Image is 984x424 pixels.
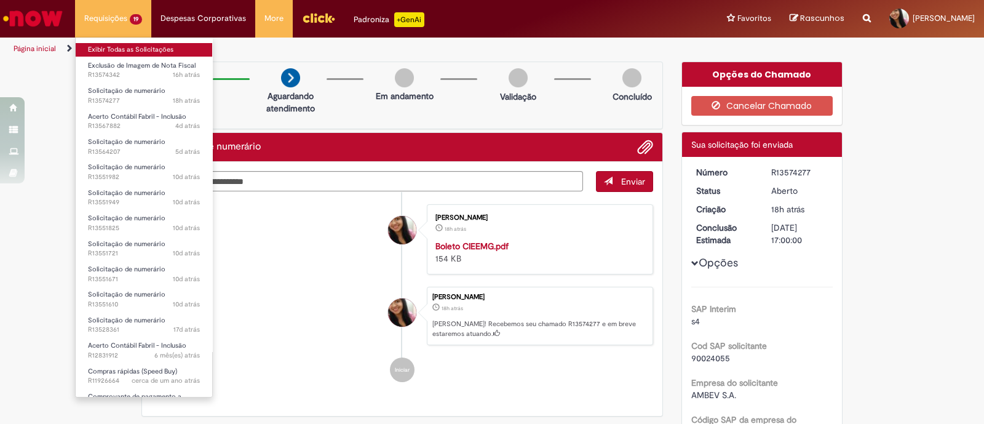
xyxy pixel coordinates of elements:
a: Aberto R13551825 : Solicitação de numerário [76,212,212,234]
span: 6 mês(es) atrás [154,351,200,360]
time: 24/09/2025 16:53:11 [175,147,200,156]
span: 19 [130,14,142,25]
a: Exibir Todas as Solicitações [76,43,212,57]
span: More [264,12,284,25]
span: Comprovante de pagamento a fornecedor [88,392,181,411]
a: Aberto R13574277 : Solicitação de numerário [76,84,212,107]
div: Amanda Silva Leles [388,298,416,327]
div: Opções do Chamado [682,62,843,87]
button: Cancelar Chamado [691,96,833,116]
span: Favoritos [737,12,771,25]
span: R13567882 [88,121,200,131]
span: Rascunhos [800,12,844,24]
span: 18h atrás [445,225,466,233]
span: 18h atrás [771,204,804,215]
time: 19/09/2025 17:01:41 [173,223,200,233]
dt: Conclusão Estimada [687,222,763,246]
span: 16h atrás [173,70,200,79]
span: 18h atrás [442,305,463,312]
time: 19/09/2025 17:38:53 [173,172,200,182]
span: Acerto Contábil Fabril - Inclusão [88,341,186,350]
p: Em andamento [376,90,434,102]
span: Solicitação de numerário [88,188,165,198]
time: 28/09/2025 20:25:24 [442,305,463,312]
a: Aberto R13551671 : Solicitação de numerário [76,263,212,286]
img: click_logo_yellow_360x200.png [302,9,335,27]
time: 28/09/2025 22:04:37 [173,70,200,79]
img: ServiceNow [1,6,65,31]
time: 28/09/2025 20:25:24 [771,204,804,215]
span: R13528361 [88,325,200,335]
img: img-circle-grey.png [622,68,641,87]
a: Aberto R13528361 : Solicitação de numerário [76,314,212,337]
span: Requisições [84,12,127,25]
span: 5d atrás [175,147,200,156]
a: Aberto R11289646 : Comprovante de pagamento a fornecedor [76,390,212,417]
a: Aberto R13564207 : Solicitação de numerário [76,135,212,158]
span: s4 [691,316,700,327]
span: R13551610 [88,300,200,310]
span: Solicitação de numerário [88,214,165,223]
a: Aberto R13567882 : Acerto Contábil Fabril - Inclusão [76,110,212,133]
div: 28/09/2025 20:25:24 [771,203,828,215]
span: R13551825 [88,223,200,233]
b: Empresa do solicitante [691,377,778,388]
dt: Status [687,185,763,197]
time: 28/09/2025 20:25:26 [173,96,200,105]
time: 19/09/2025 17:30:43 [173,198,200,207]
span: 4d atrás [175,121,200,130]
span: Solicitação de numerário [88,239,165,249]
span: Solicitação de numerário [88,137,165,146]
a: Rascunhos [790,13,844,25]
a: Aberto R11926664 : Compras rápidas (Speed Buy) [76,365,212,388]
span: Enviar [621,176,645,187]
img: img-circle-grey.png [395,68,414,87]
span: Compras rápidas (Speed Buy) [88,367,177,376]
span: 17d atrás [173,325,200,334]
time: 26/08/2024 21:57:37 [132,376,200,385]
a: Aberto R13551610 : Solicitação de numerário [76,288,212,311]
time: 19/03/2025 17:28:57 [154,351,200,360]
button: Enviar [596,171,653,192]
dt: Criação [687,203,763,215]
ul: Histórico de tíquete [151,192,653,395]
span: Solicitação de numerário [88,162,165,172]
div: 154 KB [435,240,640,265]
span: 90024055 [691,353,730,364]
img: arrow-next.png [281,68,300,87]
p: Validação [500,90,536,103]
span: R13551671 [88,274,200,284]
span: 10d atrás [173,198,200,207]
li: Amanda Silva Leles [151,287,653,346]
b: SAP Interim [691,303,736,314]
span: 10d atrás [173,249,200,258]
time: 28/09/2025 20:25:20 [445,225,466,233]
a: Aberto R13551949 : Solicitação de numerário [76,186,212,209]
span: Solicitação de numerário [88,290,165,299]
dt: Número [687,166,763,178]
span: Exclusão de Imagem de Nota Fiscal [88,61,196,70]
a: Página inicial [14,44,56,54]
span: R13574277 [88,96,200,106]
time: 19/09/2025 16:21:47 [173,300,200,309]
ul: Requisições [75,37,213,398]
span: AMBEV S.A. [691,390,736,401]
a: Aberto R13551982 : Solicitação de numerário [76,161,212,183]
span: R13551721 [88,249,200,258]
time: 25/09/2025 16:36:06 [175,121,200,130]
span: 10d atrás [173,274,200,284]
span: R13564207 [88,147,200,157]
span: Solicitação de numerário [88,86,165,95]
strong: Boleto CIEEMG.pdf [435,241,509,252]
span: 10d atrás [173,172,200,182]
span: Sua solicitação foi enviada [691,139,793,150]
span: R12831912 [88,351,200,361]
span: R11926664 [88,376,200,386]
span: Acerto Contábil Fabril - Inclusão [88,112,186,121]
textarea: Digite sua mensagem aqui... [151,171,583,192]
div: [PERSON_NAME] [432,294,646,301]
span: 18h atrás [173,96,200,105]
span: Solicitação de numerário [88,265,165,274]
p: [PERSON_NAME]! Recebemos seu chamado R13574277 e em breve estaremos atuando. [432,319,646,338]
img: img-circle-grey.png [509,68,528,87]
